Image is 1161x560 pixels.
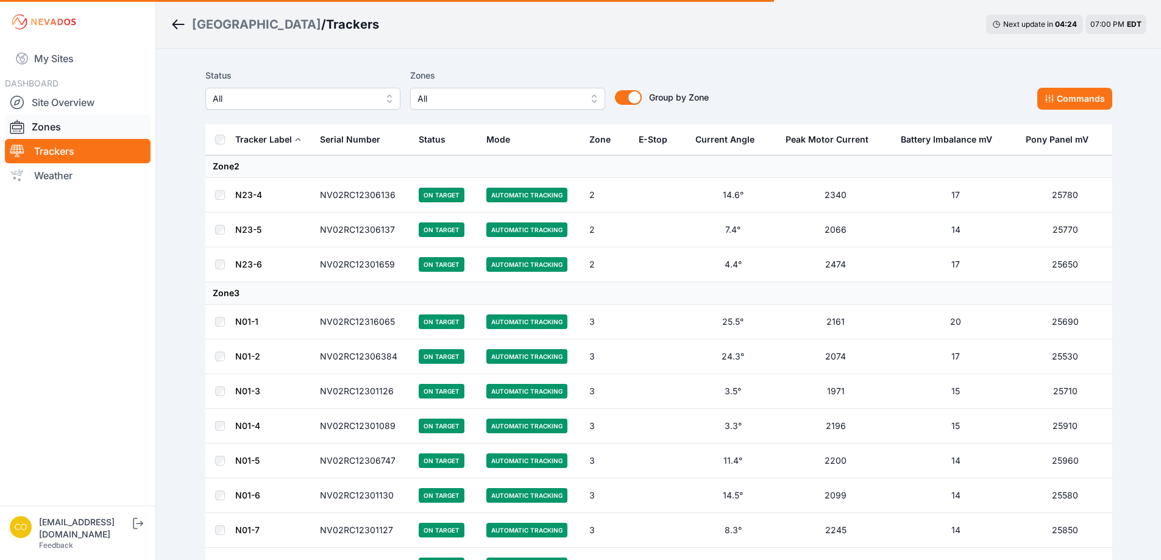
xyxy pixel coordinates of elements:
td: 3.3° [688,409,778,444]
td: 14 [893,478,1018,513]
td: 2 [582,213,631,247]
button: All [410,88,605,110]
td: 25690 [1018,305,1112,339]
span: Automatic Tracking [486,384,567,399]
a: Site Overview [5,90,151,115]
td: NV02RC12301126 [313,374,412,409]
td: 25850 [1018,513,1112,548]
span: On Target [419,222,464,237]
td: 14 [893,444,1018,478]
td: NV02RC12306137 [313,213,412,247]
span: All [213,91,376,106]
td: 25530 [1018,339,1112,374]
td: 14 [893,513,1018,548]
td: 17 [893,339,1018,374]
td: 25580 [1018,478,1112,513]
td: Zone 2 [205,155,1112,178]
label: Status [205,68,400,83]
span: Automatic Tracking [486,419,567,433]
a: [GEOGRAPHIC_DATA] [192,16,321,33]
td: 25910 [1018,409,1112,444]
td: 3 [582,409,631,444]
td: 4.4° [688,247,778,282]
td: NV02RC12316065 [313,305,412,339]
div: Mode [486,133,510,146]
td: Zone 3 [205,282,1112,305]
td: NV02RC12306747 [313,444,412,478]
span: On Target [419,488,464,503]
span: Next update in [1003,19,1053,29]
button: Status [419,125,455,154]
span: Automatic Tracking [486,349,567,364]
div: Tracker Label [235,133,292,146]
td: 17 [893,247,1018,282]
td: 2200 [778,444,893,478]
td: 3 [582,305,631,339]
td: 25650 [1018,247,1112,282]
td: 20 [893,305,1018,339]
td: NV02RC12306384 [313,339,412,374]
td: 15 [893,374,1018,409]
button: Current Angle [695,125,764,154]
td: 2196 [778,409,893,444]
span: Automatic Tracking [486,314,567,329]
button: Commands [1037,88,1112,110]
span: On Target [419,188,464,202]
td: 2340 [778,178,893,213]
button: Battery Imbalance mV [901,125,1002,154]
td: 25710 [1018,374,1112,409]
td: 3.5° [688,374,778,409]
td: 2099 [778,478,893,513]
button: Peak Motor Current [786,125,878,154]
td: NV02RC12301127 [313,513,412,548]
a: Zones [5,115,151,139]
a: N01-2 [235,351,260,361]
label: Zones [410,68,605,83]
button: Pony Panel mV [1026,125,1098,154]
a: N23-5 [235,224,261,235]
td: 25770 [1018,213,1112,247]
td: 2066 [778,213,893,247]
div: Zone [589,133,611,146]
div: Current Angle [695,133,754,146]
td: 3 [582,339,631,374]
div: [EMAIL_ADDRESS][DOMAIN_NAME] [39,516,130,541]
span: On Target [419,257,464,272]
td: 14 [893,213,1018,247]
td: NV02RC12301130 [313,478,412,513]
button: Mode [486,125,520,154]
span: Group by Zone [649,92,709,102]
span: / [321,16,326,33]
td: 25.5° [688,305,778,339]
td: 11.4° [688,444,778,478]
a: N01-1 [235,316,258,327]
span: 07:00 PM [1090,19,1124,29]
img: controlroomoperator@invenergy.com [10,516,32,538]
div: Peak Motor Current [786,133,868,146]
td: 14.5° [688,478,778,513]
td: NV02RC12306136 [313,178,412,213]
a: N01-7 [235,525,260,535]
div: Serial Number [320,133,380,146]
span: DASHBOARD [5,78,59,88]
a: Weather [5,163,151,188]
span: On Target [419,419,464,433]
span: Automatic Tracking [486,222,567,237]
a: N23-4 [235,190,262,200]
a: N01-6 [235,490,260,500]
td: 17 [893,178,1018,213]
button: Tracker Label [235,125,302,154]
td: 8.3° [688,513,778,548]
a: N23-6 [235,259,262,269]
td: 2 [582,247,631,282]
td: 2474 [778,247,893,282]
span: Automatic Tracking [486,188,567,202]
button: E-Stop [639,125,677,154]
a: My Sites [5,44,151,73]
a: N01-5 [235,455,260,466]
td: 15 [893,409,1018,444]
td: 3 [582,513,631,548]
td: 2074 [778,339,893,374]
td: 2 [582,178,631,213]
